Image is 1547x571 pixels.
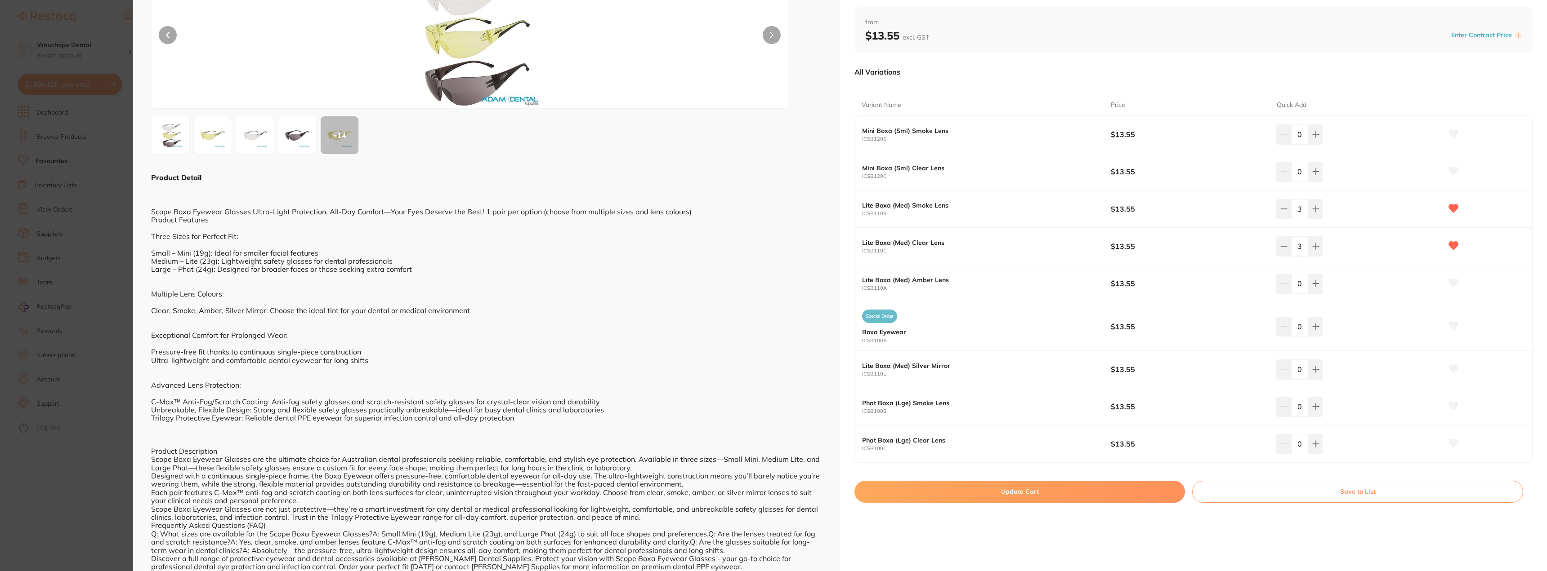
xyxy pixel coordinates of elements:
[862,248,1111,254] small: ICSB110C
[1111,439,1260,449] b: $13.55
[1515,32,1522,39] label: i
[862,136,1111,142] small: ICSB120S
[1111,364,1260,374] b: $13.55
[1111,322,1260,332] b: $13.55
[862,437,1086,444] b: Phat Boxa (Lge) Clear Lens
[320,116,359,155] button: +14
[865,18,1522,27] span: from
[862,101,901,110] p: Variant Name
[862,173,1111,179] small: ICSB120C
[862,310,897,323] span: Special Order
[1449,31,1515,40] button: Enter Contract Price
[854,67,900,76] p: All Variations
[1111,241,1260,251] b: $13.55
[1111,402,1260,412] b: $13.55
[862,202,1086,209] b: Lite Boxa (Med) Smoke Lens
[151,173,201,182] b: Product Detail
[862,164,1086,172] b: Mini Boxa (Sml) Clear Lens
[154,119,187,151] img: QS5qcGc
[239,119,271,151] img: MDBDLmpwZw
[862,371,1111,377] small: ICSB110L
[862,338,1111,344] small: ICSB100A
[862,211,1111,217] small: ICSB110S
[1111,129,1260,139] b: $13.55
[281,119,313,151] img: MDBTLmpwZw
[862,408,1111,414] small: ICSB100S
[1192,481,1523,502] button: Save to List
[865,29,929,42] b: $13.55
[862,362,1086,369] b: Lite Boxa (Med) Silver Mirror
[854,481,1185,502] button: Update Cart
[862,446,1111,451] small: ICSB100C
[862,239,1086,246] b: Lite Boxa (Med) Clear Lens
[1111,279,1260,288] b: $13.55
[151,182,822,571] div: Scope Boxa Eyewear Glasses Ultra-Light Protection, All-Day Comfort—Your Eyes Deserve the Best! 1 ...
[1277,101,1306,110] p: Quick Add
[862,127,1086,134] b: Mini Boxa (Sml) Smoke Lens
[862,399,1086,407] b: Phat Boxa (Lge) Smoke Lens
[1111,101,1125,110] p: Price
[321,116,358,154] div: + 14
[862,328,1086,336] b: Boxa Eyewear
[862,285,1111,291] small: ICSB110A
[903,33,929,41] span: excl. GST
[1111,204,1260,214] b: $13.55
[862,276,1086,283] b: Lite Boxa (Med) Amber Lens
[197,119,229,151] img: MDBBLmpwZw
[1111,167,1260,177] b: $13.55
